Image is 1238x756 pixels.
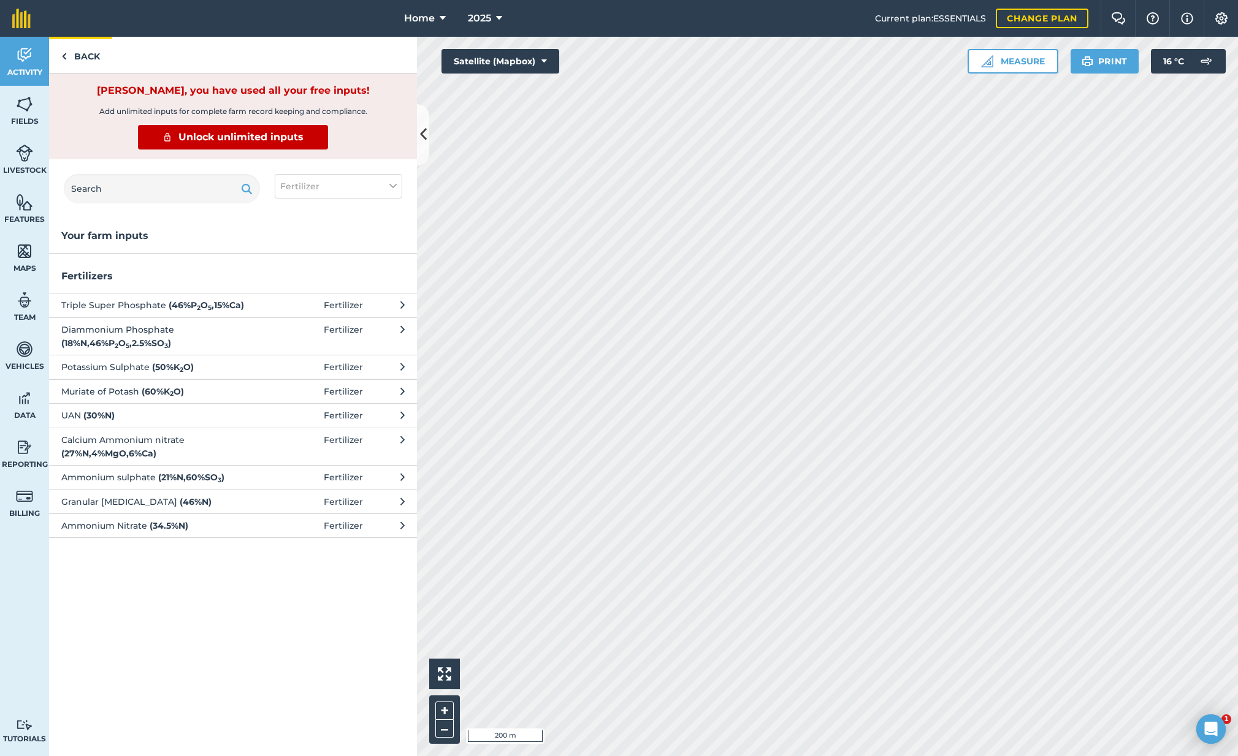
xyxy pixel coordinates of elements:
[197,304,201,312] sub: 2
[152,361,194,372] strong: ( 50 % K O )
[16,340,33,358] img: svg+xml;base64,PD94bWwgdmVyc2lvbj0iMS4wIiBlbmNvZGluZz0idXRmLTgiPz4KPCEtLSBHZW5lcmF0b3I6IEFkb2JlIE...
[49,379,417,403] button: Muriate of Potash (60%K2O)Fertilizer
[1111,12,1126,25] img: Two speech bubbles overlapping with the left bubble in the forefront
[170,390,174,398] sub: 2
[61,338,171,349] strong: ( 18 % N , 46 % P O , 2.5 % SO )
[16,487,33,505] img: svg+xml;base64,PD94bWwgdmVyc2lvbj0iMS4wIiBlbmNvZGluZz0idXRmLTgiPz4KPCEtLSBHZW5lcmF0b3I6IEFkb2JlIE...
[280,180,319,193] span: Fertilizer
[16,46,33,64] img: svg+xml;base64,PD94bWwgdmVyc2lvbj0iMS4wIiBlbmNvZGluZz0idXRmLTgiPz4KPCEtLSBHZW5lcmF0b3I6IEFkb2JlIE...
[968,49,1058,74] button: Measure
[441,49,559,74] button: Satellite (Mapbox)
[16,291,33,309] img: svg+xml;base64,PD94bWwgdmVyc2lvbj0iMS4wIiBlbmNvZGluZz0idXRmLTgiPz4KPCEtLSBHZW5lcmF0b3I6IEFkb2JlIE...
[981,55,993,67] img: Ruler icon
[169,300,244,311] strong: ( 46 % P O , 15 % Ca )
[61,360,262,374] span: Potassium Sulphate
[996,9,1088,28] a: Change plan
[61,519,262,532] span: Ammonium Nitrate
[49,268,417,284] h3: Fertilizers
[16,438,33,456] img: svg+xml;base64,PD94bWwgdmVyc2lvbj0iMS4wIiBlbmNvZGluZz0idXRmLTgiPz4KPCEtLSBHZW5lcmF0b3I6IEFkb2JlIE...
[1196,714,1226,744] div: Open Intercom Messenger
[49,228,417,244] h3: Your farm inputs
[16,719,33,731] img: svg+xml;base64,PD94bWwgdmVyc2lvbj0iMS4wIiBlbmNvZGluZz0idXRmLTgiPz4KPCEtLSBHZW5lcmF0b3I6IEFkb2JlIE...
[61,298,262,312] span: Triple Super Phosphate
[49,293,417,317] button: Triple Super Phosphate (46%P2O5,15%Ca)Fertilizer
[99,104,367,119] span: Add unlimited inputs for complete farm record keeping and compliance.
[61,495,262,508] span: Granular [MEDICAL_DATA]
[164,342,168,350] sub: 3
[97,83,370,98] strong: [PERSON_NAME], you have used all your free inputs!
[178,130,304,145] span: Unlock unlimited inputs
[16,389,33,407] img: svg+xml;base64,PD94bWwgdmVyc2lvbj0iMS4wIiBlbmNvZGluZz0idXRmLTgiPz4KPCEtLSBHZW5lcmF0b3I6IEFkb2JlIE...
[180,366,183,374] sub: 2
[468,11,491,26] span: 2025
[61,433,262,461] span: Calcium Ammonium nitrate
[126,342,129,350] sub: 5
[1163,49,1184,74] span: 16 ° C
[1181,11,1193,26] img: svg+xml;base64,PHN2ZyB4bWxucz0iaHR0cDovL3d3dy53My5vcmcvMjAwMC9zdmciIHdpZHRoPSIxNyIgaGVpZ2h0PSIxNy...
[49,490,417,513] button: Granular [MEDICAL_DATA] (46%N)Fertilizer
[115,342,118,350] sub: 2
[438,667,451,681] img: Four arrows, one pointing top left, one top right, one bottom right and the last bottom left
[1071,49,1139,74] button: Print
[64,174,260,203] input: Search
[1221,714,1231,724] span: 1
[404,11,435,26] span: Home
[61,448,156,459] strong: ( 27 % N , 4 % MgO , 6 % Ca )
[16,193,33,211] img: svg+xml;base64,PHN2ZyB4bWxucz0iaHR0cDovL3d3dy53My5vcmcvMjAwMC9zdmciIHdpZHRoPSI1NiIgaGVpZ2h0PSI2MC...
[49,37,112,73] a: Back
[208,304,212,312] sub: 5
[435,720,454,738] button: –
[275,174,402,198] button: Fertilizer
[83,410,115,421] strong: ( 30 % N )
[61,49,67,64] img: svg+xml;base64,PHN2ZyB4bWxucz0iaHR0cDovL3d3dy53My5vcmcvMjAwMC9zdmciIHdpZHRoPSI5IiBoZWlnaHQ9IjI0Ii...
[1194,49,1218,74] img: svg+xml;base64,PD94bWwgdmVyc2lvbj0iMS4wIiBlbmNvZGluZz0idXRmLTgiPz4KPCEtLSBHZW5lcmF0b3I6IEFkb2JlIE...
[180,496,212,507] strong: ( 46 % N )
[1151,49,1226,74] button: 16 °C
[435,701,454,720] button: +
[218,476,221,484] sub: 3
[61,323,262,350] span: Diammonium Phosphate
[49,465,417,489] button: Ammonium sulphate (21%N,60%SO3)Fertilizer
[1145,12,1160,25] img: A question mark icon
[61,471,262,484] span: Ammonium sulphate
[138,125,328,149] a: Unlock unlimited inputs
[16,242,33,260] img: svg+xml;base64,PHN2ZyB4bWxucz0iaHR0cDovL3d3dy53My5vcmcvMjAwMC9zdmciIHdpZHRoPSI1NiIgaGVpZ2h0PSI2MC...
[16,95,33,113] img: svg+xml;base64,PHN2ZyB4bWxucz0iaHR0cDovL3d3dy53My5vcmcvMjAwMC9zdmciIHdpZHRoPSI1NiIgaGVpZ2h0PSI2MC...
[49,403,417,427] button: UAN (30%N)Fertilizer
[16,144,33,162] img: svg+xml;base64,PD94bWwgdmVyc2lvbj0iMS4wIiBlbmNvZGluZz0idXRmLTgiPz4KPCEtLSBHZW5lcmF0b3I6IEFkb2JlIE...
[1214,12,1229,25] img: A cog icon
[12,9,31,28] img: fieldmargin Logo
[241,181,253,196] img: svg+xml;base64,PHN2ZyB4bWxucz0iaHR0cDovL3d3dy53My5vcmcvMjAwMC9zdmciIHdpZHRoPSIxOSIgaGVpZ2h0PSIyNC...
[61,409,262,422] span: UAN
[49,355,417,379] button: Potassium Sulphate (50%K2O)Fertilizer
[158,472,224,483] strong: ( 21 % N , 60 % SO )
[61,385,262,398] span: Muriate of Potash
[49,513,417,537] button: Ammonium Nitrate (34.5%N)Fertilizer
[49,428,417,466] button: Calcium Ammonium nitrate (27%N,4%MgO,6%Ca)Fertilizer
[142,386,184,397] strong: ( 60 % K O )
[875,12,986,25] span: Current plan : ESSENTIALS
[1082,54,1093,69] img: svg+xml;base64,PHN2ZyB4bWxucz0iaHR0cDovL3d3dy53My5vcmcvMjAwMC9zdmciIHdpZHRoPSIxOSIgaGVpZ2h0PSIyNC...
[150,520,188,531] strong: ( 34.5 % N )
[49,317,417,355] button: Diammonium Phosphate (18%N,46%P2O5,2.5%SO3)Fertilizer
